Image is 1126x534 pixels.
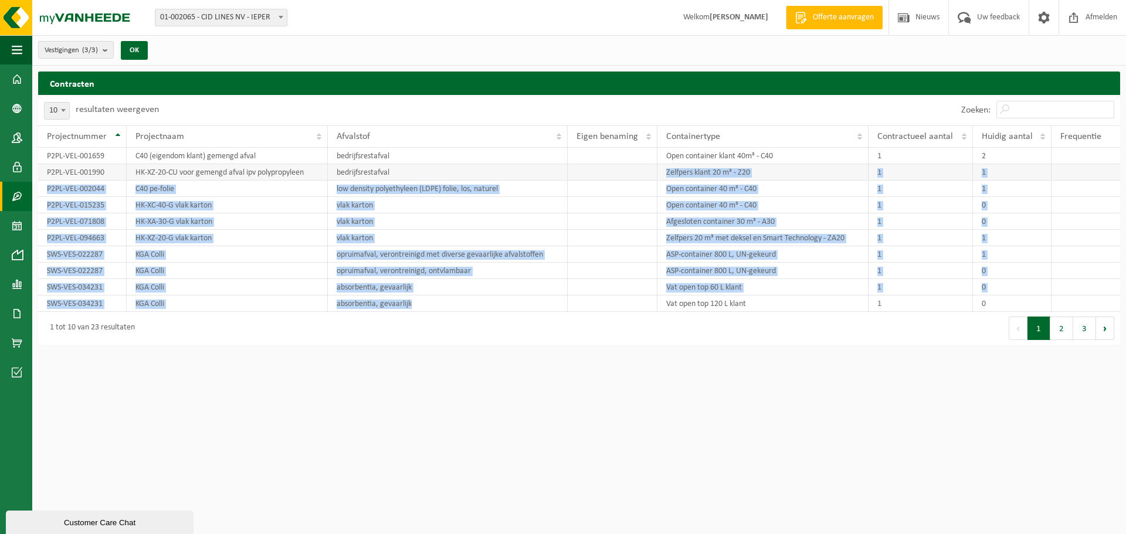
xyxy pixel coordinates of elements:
[576,132,638,141] span: Eigen benaming
[657,279,868,295] td: Vat open top 60 L klant
[328,279,567,295] td: absorbentia, gevaarlijk
[328,213,567,230] td: vlak karton
[973,181,1052,197] td: 1
[1060,132,1101,141] span: Frequentie
[328,263,567,279] td: opruimafval, verontreinigd, ontvlambaar
[38,181,127,197] td: P2PL-VEL-002044
[38,41,114,59] button: Vestigingen(3/3)
[869,279,973,295] td: 1
[38,295,127,312] td: SWS-VES-034231
[1073,317,1096,340] button: 3
[328,197,567,213] td: vlak karton
[869,263,973,279] td: 1
[973,213,1052,230] td: 0
[328,246,567,263] td: opruimafval, verontreinigd met diverse gevaarlijke afvalstoffen
[657,295,868,312] td: Vat open top 120 L klant
[127,295,328,312] td: KGA Colli
[47,132,107,141] span: Projectnummer
[44,102,70,120] span: 10
[337,132,370,141] span: Afvalstof
[328,181,567,197] td: low density polyethyleen (LDPE) folie, los, naturel
[869,197,973,213] td: 1
[973,197,1052,213] td: 0
[127,164,328,181] td: HK-XZ-20-CU voor gemengd afval ipv polypropyleen
[657,148,868,164] td: Open container klant 40m³ - C40
[127,246,328,263] td: KGA Colli
[38,213,127,230] td: P2PL-VEL-071808
[961,106,991,115] label: Zoeken:
[6,508,196,534] iframe: chat widget
[786,6,883,29] a: Offerte aanvragen
[155,9,287,26] span: 01-002065 - CID LINES NV - IEPER
[127,263,328,279] td: KGA Colli
[869,295,973,312] td: 1
[973,279,1052,295] td: 0
[666,132,720,141] span: Containertype
[76,105,159,114] label: resultaten weergeven
[328,230,567,246] td: vlak karton
[38,230,127,246] td: P2PL-VEL-094663
[657,164,868,181] td: Zelfpers klant 20 m³ - Z20
[877,132,953,141] span: Contractueel aantal
[82,46,98,54] count: (3/3)
[1050,317,1073,340] button: 2
[973,295,1052,312] td: 0
[657,230,868,246] td: Zelfpers 20 m³ met deksel en Smart Technology - ZA20
[121,41,148,60] button: OK
[127,181,328,197] td: C40 pe-folie
[657,246,868,263] td: ASP-container 800 L, UN-gekeurd
[38,279,127,295] td: SWS-VES-034231
[127,230,328,246] td: HK-XZ-20-G vlak karton
[973,246,1052,263] td: 1
[973,164,1052,181] td: 1
[657,197,868,213] td: Open container 40 m³ - C40
[710,13,768,22] strong: [PERSON_NAME]
[45,103,69,119] span: 10
[657,263,868,279] td: ASP-container 800 L, UN-gekeurd
[982,132,1033,141] span: Huidig aantal
[38,148,127,164] td: P2PL-VEL-001659
[869,148,973,164] td: 1
[1096,317,1114,340] button: Next
[869,246,973,263] td: 1
[45,42,98,59] span: Vestigingen
[127,279,328,295] td: KGA Colli
[1027,317,1050,340] button: 1
[657,181,868,197] td: Open container 40 m³ - C40
[38,246,127,263] td: SWS-VES-022287
[127,213,328,230] td: HK-XA-30-G vlak karton
[38,164,127,181] td: P2PL-VEL-001990
[38,72,1120,94] h2: Contracten
[38,263,127,279] td: SWS-VES-022287
[657,213,868,230] td: Afgesloten container 30 m³ - A30
[869,213,973,230] td: 1
[973,263,1052,279] td: 0
[127,197,328,213] td: HK-XC-40-G vlak karton
[973,148,1052,164] td: 2
[328,295,567,312] td: absorbentia, gevaarlijk
[328,148,567,164] td: bedrijfsrestafval
[127,148,328,164] td: C40 (eigendom klant) gemengd afval
[810,12,877,23] span: Offerte aanvragen
[1009,317,1027,340] button: Previous
[973,230,1052,246] td: 1
[38,197,127,213] td: P2PL-VEL-015235
[135,132,184,141] span: Projectnaam
[869,230,973,246] td: 1
[869,164,973,181] td: 1
[869,181,973,197] td: 1
[44,318,135,339] div: 1 tot 10 van 23 resultaten
[328,164,567,181] td: bedrijfsrestafval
